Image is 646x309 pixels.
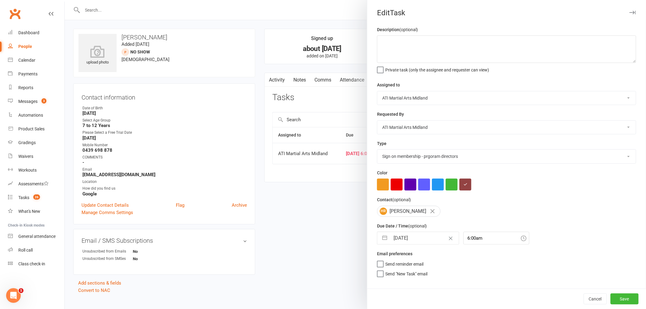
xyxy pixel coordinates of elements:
a: Dashboard [8,26,64,40]
a: Workouts [8,163,64,177]
a: Tasks 26 [8,191,64,205]
label: Color [377,169,387,176]
div: Calendar [18,58,35,63]
a: Messages 3 [8,95,64,108]
div: Edit Task [367,9,646,17]
a: Product Sales [8,122,64,136]
div: Automations [18,113,43,118]
a: General attendance kiosk mode [8,230,64,243]
span: Send reminder email [385,260,423,267]
span: 26 [33,194,40,200]
a: What's New [8,205,64,218]
div: Tasks [18,195,29,200]
div: What's New [18,209,40,214]
span: Private task (only the assignee and requester can view) [385,65,489,72]
small: (optional) [408,224,427,228]
div: Class check-in [18,261,45,266]
a: Clubworx [7,6,23,21]
a: Calendar [8,53,64,67]
div: Messages [18,99,38,104]
small: (optional) [399,27,418,32]
div: People [18,44,32,49]
label: Description [377,26,418,33]
div: Product Sales [18,126,45,131]
a: Class kiosk mode [8,257,64,271]
button: Clear Date [445,232,456,244]
a: Roll call [8,243,64,257]
button: Cancel [584,293,607,304]
a: Assessments [8,177,64,191]
span: Send "New Task" email [385,269,427,276]
div: Workouts [18,168,37,173]
label: Requested By [377,111,404,118]
div: Payments [18,71,38,76]
iframe: Intercom live chat [6,288,21,303]
div: Reports [18,85,33,90]
label: Email preferences [377,250,412,257]
label: Assigned to [377,82,400,88]
a: Payments [8,67,64,81]
label: Type [377,140,387,147]
small: (optional) [392,197,411,202]
div: Roll call [18,248,33,253]
div: Dashboard [18,30,39,35]
label: Due Date / Time [377,223,427,229]
div: Gradings [18,140,36,145]
div: Waivers [18,154,33,159]
a: Gradings [8,136,64,150]
span: 1 [19,288,24,293]
a: Waivers [8,150,64,163]
label: Contact [377,196,411,203]
a: Automations [8,108,64,122]
a: People [8,40,64,53]
div: [PERSON_NAME] [377,206,441,217]
span: HR [380,208,387,215]
a: Reports [8,81,64,95]
button: Save [611,293,639,304]
div: General attendance [18,234,56,239]
div: Assessments [18,181,49,186]
span: 3 [42,98,46,104]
